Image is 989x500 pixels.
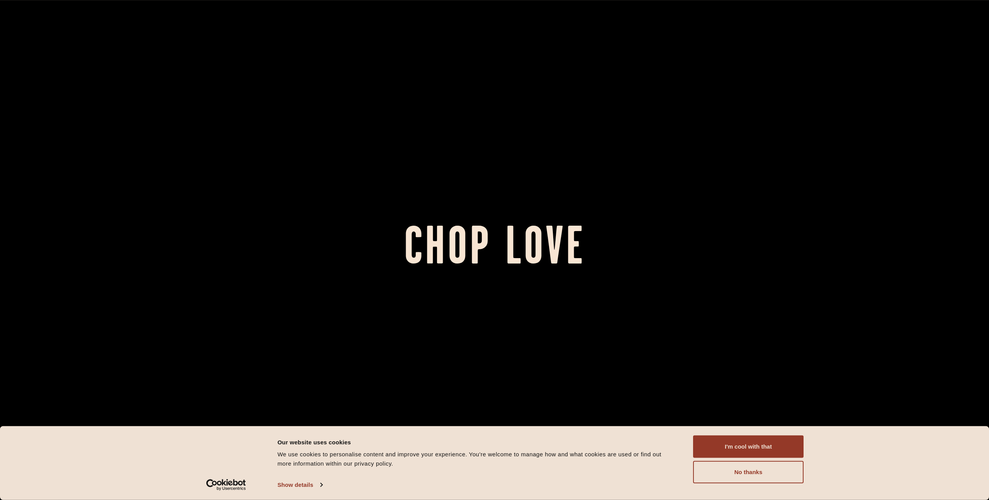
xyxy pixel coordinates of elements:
div: Our website uses cookies [277,437,676,447]
button: I'm cool with that [693,435,804,458]
a: Usercentrics Cookiebot - opens in a new window [192,479,260,491]
div: We use cookies to personalise content and improve your experience. You're welcome to manage how a... [277,450,676,468]
a: Show details [277,479,322,491]
button: No thanks [693,461,804,483]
